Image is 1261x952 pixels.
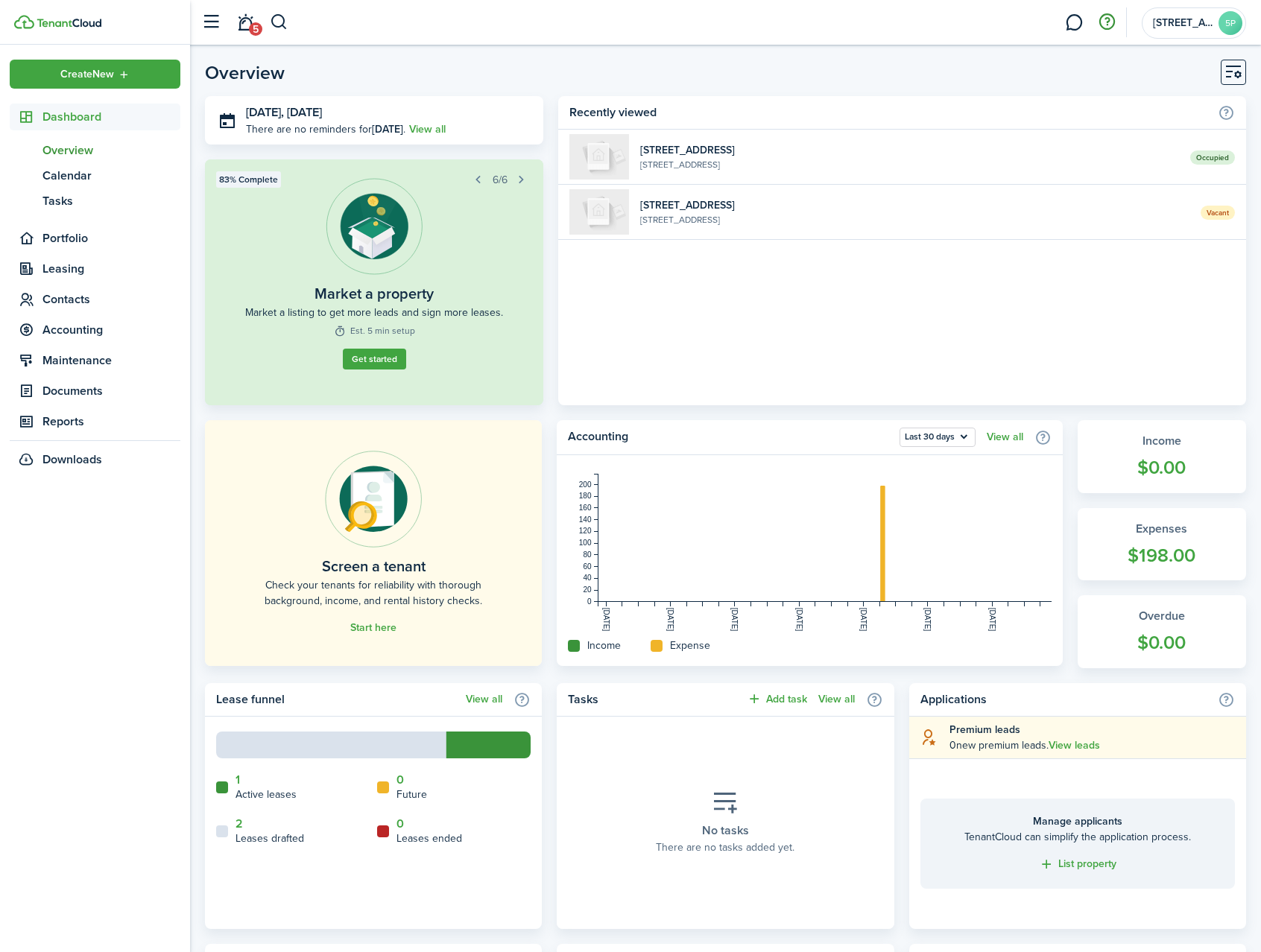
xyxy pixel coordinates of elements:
widget-stats-count: $0.00 [1093,629,1231,657]
home-widget-title: Accounting [568,428,892,447]
home-widget-title: Lease funnel [216,691,458,708]
widget-step-time: Est. 5 min setup [334,324,415,337]
a: Get started [343,349,406,369]
img: TenantCloud [37,19,101,28]
placeholder-title: No tasks [702,822,749,840]
tspan: 120 [579,527,592,535]
button: Prev step [468,169,489,190]
home-widget-title: Leases ended [396,831,462,846]
home-widget-title: Future [396,787,427,802]
explanation-title: Premium leads [949,722,1235,737]
a: Overdue$0.00 [1078,595,1246,668]
a: 2 [236,817,243,831]
button: Open sidebar [197,8,225,37]
button: Next step [511,169,532,190]
a: Start here [350,622,396,634]
a: Messaging [1060,4,1088,42]
h3: [DATE], [DATE] [246,104,532,122]
widget-step-title: Market a property [315,282,434,305]
tspan: [DATE] [666,608,674,632]
explanation-description: 0 new premium leads . [949,737,1235,753]
button: Search [270,10,288,35]
widget-stats-title: Income [1093,432,1231,450]
tspan: [DATE] [731,608,739,632]
a: Calendar [10,163,180,188]
tspan: 160 [579,504,592,512]
button: Open menu [900,428,976,447]
tspan: 180 [579,492,592,500]
a: Reports [10,408,180,435]
i: soft [920,729,938,746]
span: Leasing [42,260,180,278]
button: Customise [1221,60,1246,85]
widget-list-item-description: [STREET_ADDRESS] [640,158,1179,171]
span: 5 [249,22,262,36]
span: Documents [42,382,180,400]
tspan: 40 [584,574,592,582]
home-widget-title: Applications [920,691,1210,708]
a: 0 [396,817,404,831]
home-placeholder-description: Check your tenants for reliability with thorough background, income, and rental history checks. [238,577,508,609]
b: [DATE] [372,121,403,137]
a: Expenses$198.00 [1078,508,1246,581]
tspan: 60 [584,562,592,571]
span: Maintenance [42,352,180,369]
button: Open menu [10,60,180,89]
span: Overview [42,142,180,159]
widget-stats-title: Overdue [1093,607,1231,625]
button: Open resource center [1094,10,1119,35]
img: 9 [569,134,629,180]
button: Add task [747,691,807,708]
button: Last 30 days [900,428,976,447]
tspan: [DATE] [924,608,932,632]
span: Occupied [1190,150,1235,165]
span: Dashboard [42,108,180,126]
widget-stats-count: $0.00 [1093,454,1231,482]
home-widget-title: Recently viewed [569,104,1210,121]
a: Income$0.00 [1078,420,1246,493]
img: Listing [326,178,423,275]
home-placeholder-description: TenantCloud can simplify the application process. [935,829,1220,845]
home-placeholder-title: Screen a tenant [322,555,426,577]
widget-stats-count: $198.00 [1093,542,1231,570]
tspan: 200 [579,480,592,489]
span: Tasks [42,192,180,210]
span: Portfolio [42,229,180,247]
home-widget-title: Income [587,638,621,653]
home-widget-title: Tasks [568,691,739,708]
tspan: 80 [584,550,592,559]
tspan: [DATE] [602,608,610,632]
span: Create New [60,69,114,80]
widget-step-description: Market a listing to get more leads and sign more leases. [245,305,503,320]
a: View all [409,121,446,137]
widget-list-item-description: [STREET_ADDRESS] [640,213,1189,226]
a: Tasks [10,188,180,214]
span: 6/6 [493,172,508,188]
span: Contacts [42,291,180,308]
widget-stats-title: Expenses [1093,520,1231,538]
span: Downloads [42,451,102,469]
img: Online payments [325,451,422,548]
a: View all [466,694,502,705]
span: 553 Pacific Street LLC [1153,18,1213,28]
tspan: [DATE] [795,608,803,632]
home-widget-title: Active leases [236,787,297,802]
span: Calendar [42,167,180,185]
img: 1 [569,189,629,235]
a: View leads [1049,740,1100,752]
img: TenantCloud [14,15,34,29]
a: Overview [10,138,180,163]
span: Vacant [1201,206,1235,220]
home-widget-title: Expense [670,638,710,653]
span: Accounting [42,321,180,339]
p: There are no reminders for . [246,121,405,137]
widget-list-item-title: [STREET_ADDRESS] [640,197,1189,213]
tspan: 0 [587,597,592,606]
span: 83% Complete [219,173,278,186]
a: View all [987,431,1023,443]
tspan: 20 [584,586,592,594]
span: Reports [42,413,180,431]
widget-list-item-title: [STREET_ADDRESS] [640,142,1179,158]
placeholder-description: There are no tasks added yet. [656,840,794,855]
avatar-text: 5P [1219,11,1242,35]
